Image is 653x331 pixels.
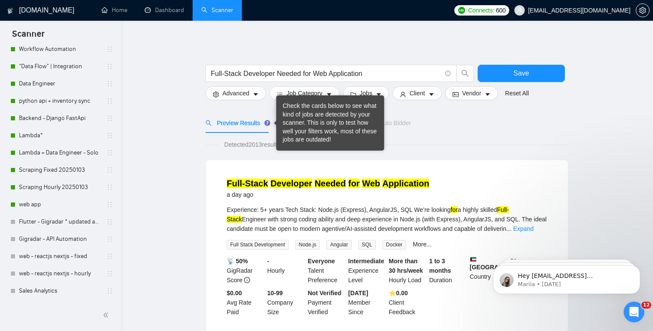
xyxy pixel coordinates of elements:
b: Not Verified [308,290,342,296]
b: More than 30 hrs/week [389,258,423,274]
span: Docker [383,240,406,249]
span: setting [213,91,219,98]
span: Auto Bidder [368,120,411,126]
span: Vendor [462,88,481,98]
span: holder [106,80,113,87]
a: Full-Stack Developer Needed for Web Application [227,179,429,188]
a: More... [413,241,432,248]
mark: Developer [270,179,312,188]
span: Job Category [286,88,322,98]
div: Avg Rate Paid [225,288,266,317]
div: Country [468,256,509,285]
mark: Full-Stack [227,179,268,188]
span: holder [106,201,113,208]
div: Duration [428,256,468,285]
div: Client Feedback [387,288,428,317]
mark: Web [362,179,380,188]
img: logo [7,4,13,18]
a: Lambda + Data Engineer - Solo [19,144,101,161]
b: $0.00 [227,290,242,296]
mark: Needed [314,179,346,188]
a: Backend - Django FastApi [19,110,101,127]
button: search [456,65,474,82]
a: Workflow Automation [19,41,101,58]
img: 🇰🇼 [470,256,476,262]
button: barsJob Categorycaret-down [269,86,339,100]
span: holder [106,115,113,122]
a: Gigradar - API Automation [19,230,101,248]
div: Tooltip anchor [263,119,271,127]
span: user [400,91,406,98]
a: Scraping Hourly 20250103 [19,179,101,196]
span: 600 [496,6,505,15]
a: Scraping Fixed 20250103 [19,161,101,179]
span: idcard [453,91,459,98]
p: Message from Mariia, sent 4d ago [38,33,149,41]
span: holder [106,98,113,104]
span: folder [350,91,356,98]
a: homeHome [101,6,127,14]
a: Flutter - Gigradar * updated and active [19,213,101,230]
span: holder [106,253,113,260]
span: holder [106,184,113,191]
li: My Scanners [3,3,117,299]
a: searchScanner [201,6,233,14]
b: [GEOGRAPHIC_DATA] [470,256,535,271]
span: Connects: [468,6,494,15]
span: holder [106,236,113,243]
span: Client [409,88,425,98]
span: holder [106,46,113,53]
b: 10-99 [267,290,283,296]
a: Lambda* [19,127,101,144]
span: Jobs [360,88,373,98]
button: idcardVendorcaret-down [445,86,498,100]
div: Member Since [346,288,387,317]
button: userClientcaret-down [393,86,442,100]
span: info-circle [445,71,451,76]
span: caret-down [485,91,491,98]
a: Data Engineer [19,75,101,92]
a: web app [19,196,101,213]
a: Expand [513,225,533,232]
div: Payment Verified [306,288,347,317]
b: - [267,258,269,265]
span: caret-down [253,91,259,98]
span: info-circle [244,277,250,283]
span: caret-down [376,91,382,98]
a: web - reactjs nextjs - hourly [19,265,101,282]
span: Node.js [295,240,320,249]
span: ... [507,225,512,232]
span: holder [106,218,113,225]
span: setting [636,7,649,14]
span: Detected 2013 results (0.07 seconds) [218,140,327,149]
a: python api + inventory sync [19,92,101,110]
div: Experience: 5+ years Tech Stack: Node.js (Express), AngularJS, SQL We’re looking a highly skilled... [227,205,547,233]
span: Save [514,68,529,79]
mark: for [450,206,457,213]
div: Hourly Load [387,256,428,285]
b: ⭐️ 0.00 [389,290,408,296]
div: GigRadar Score [225,256,266,285]
img: upwork-logo.png [458,7,465,14]
mark: for [348,179,360,188]
span: bars [277,91,283,98]
button: settingAdvancedcaret-down [206,86,266,100]
b: [DATE] [348,290,368,296]
span: caret-down [326,91,332,98]
span: caret-down [428,91,434,98]
div: Hourly [266,256,306,285]
div: Company Size [266,288,306,317]
span: holder [106,167,113,173]
button: folderJobscaret-down [343,86,390,100]
span: holder [106,63,113,70]
span: search [206,120,212,126]
span: holder [106,132,113,139]
button: Save [478,65,565,82]
iframe: Intercom live chat [624,302,644,322]
button: setting [636,3,650,17]
a: dashboardDashboard [145,6,184,14]
a: Reset All [505,88,529,98]
span: holder [106,270,113,277]
mark: Application [382,179,429,188]
b: Intermediate [348,258,384,265]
